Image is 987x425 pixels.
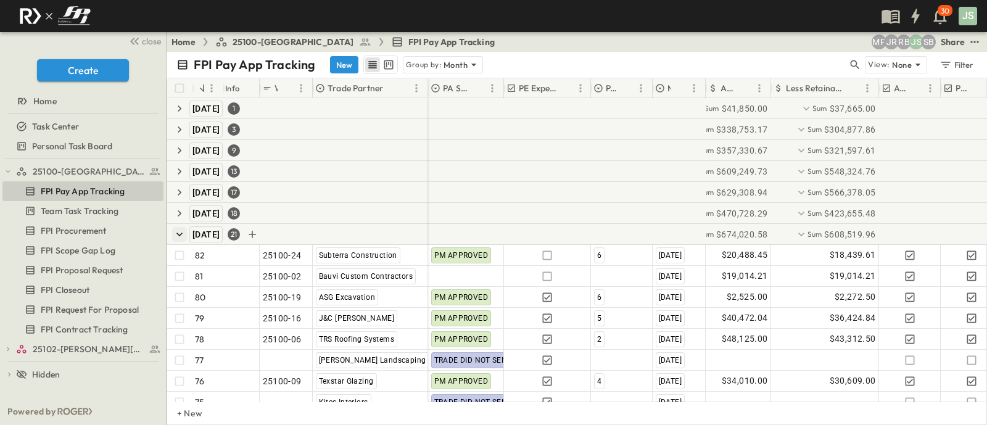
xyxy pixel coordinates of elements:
[700,208,714,218] p: Sum
[716,186,767,199] span: $629,308.94
[228,165,240,178] div: 13
[319,293,376,302] span: ASG Excavation
[786,82,844,94] p: Less Retainage Amount
[846,81,860,95] button: Sort
[2,222,161,239] a: FPI Procurement
[263,270,302,283] span: 25100-02
[263,375,302,387] span: 25100-09
[192,104,220,113] span: [DATE]
[807,166,822,176] p: Sum
[171,36,196,48] a: Home
[738,81,752,95] button: Sort
[41,284,89,296] span: FPI Closeout
[192,78,223,98] div: #
[2,183,161,200] a: FPI Pay App Tracking
[37,59,129,81] button: Create
[597,293,601,302] span: 6
[913,81,927,95] button: Sort
[192,229,220,239] span: [DATE]
[2,280,163,300] div: FPI Closeouttest
[33,95,57,107] span: Home
[923,81,938,96] button: Menu
[659,398,682,406] span: [DATE]
[32,120,79,133] span: Task Center
[409,81,424,96] button: Menu
[824,207,875,220] span: $423,655.48
[41,225,107,237] span: FPI Procurement
[195,354,204,366] p: 77
[434,335,488,344] span: PM APPROVED
[2,339,163,359] div: 25102-Christ The Redeemer Anglican Churchtest
[700,124,714,134] p: Sum
[228,123,240,136] div: 3
[16,340,161,358] a: 25102-Christ The Redeemer Anglican Church
[2,260,163,280] div: FPI Proposal Requesttest
[716,123,767,136] span: $338,753.17
[727,290,768,304] span: $2,525.00
[722,248,768,262] span: $20,488.45
[824,144,875,157] span: $321,597.61
[223,78,260,98] div: Info
[2,181,163,201] div: FPI Pay App Trackingtest
[700,187,714,197] p: Sum
[228,102,240,115] div: 1
[860,81,875,96] button: Menu
[673,81,687,95] button: Sort
[563,81,577,95] button: Sort
[41,244,115,257] span: FPI Scope Gap Log
[434,398,513,406] span: TRADE DID NOT SEND
[2,221,163,241] div: FPI Procurementtest
[195,312,204,324] p: 79
[659,314,682,323] span: [DATE]
[807,145,822,155] p: Sum
[363,56,398,74] div: table view
[197,81,210,95] button: Sort
[33,343,146,355] span: 25102-Christ The Redeemer Anglican Church
[2,162,163,181] div: 25100-Vanguard Prep Schooltest
[434,356,513,365] span: TRADE DID NOT SEND
[41,323,128,336] span: FPI Contract Tracking
[704,103,719,113] p: Sum
[830,332,876,346] span: $43,312.50
[215,36,371,48] a: 25100-[GEOGRAPHIC_DATA]
[33,165,146,178] span: 25100-Vanguard Prep School
[171,36,502,48] nav: breadcrumbs
[2,118,161,135] a: Task Center
[956,82,972,94] p: PM Processed
[228,144,240,157] div: 9
[824,123,875,136] span: $304,877.86
[807,124,822,134] p: Sum
[659,251,682,260] span: [DATE]
[835,290,876,304] span: $2,272.50
[32,140,112,152] span: Personal Task Board
[32,368,60,381] span: Hidden
[195,375,204,387] p: 76
[328,82,383,94] p: Trade Partner
[195,396,204,408] p: 75
[319,314,395,323] span: J&C [PERSON_NAME]
[365,57,380,72] button: row view
[700,145,714,155] p: Sum
[700,166,714,176] p: Sum
[434,314,488,323] span: PM APPROVED
[2,138,161,155] a: Personal Task Board
[868,58,890,72] p: View:
[659,335,682,344] span: [DATE]
[967,35,982,49] button: test
[319,377,374,386] span: Texstar Glazing
[957,6,978,27] button: JS
[807,187,822,197] p: Sum
[896,35,911,49] div: Regina Barnett (rbarnett@fpibuilders.com)
[807,229,822,239] p: Sum
[225,71,240,105] div: Info
[124,32,163,49] button: close
[15,3,95,29] img: c8d7d1ed905e502e8f77bf7063faec64e13b34fdb1f2bdd94b0e311fc34f8000.png
[830,311,876,325] span: $36,424.84
[245,227,260,242] button: Add Row in Group
[573,81,588,96] button: Menu
[597,377,601,386] span: 4
[192,125,220,134] span: [DATE]
[830,269,876,283] span: $19,014.21
[659,293,682,302] span: [DATE]
[659,356,682,365] span: [DATE]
